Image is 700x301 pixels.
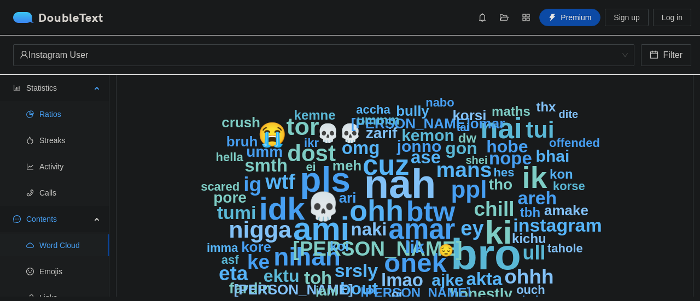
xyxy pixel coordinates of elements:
[13,12,103,23] a: logoDoubleText
[559,108,579,120] text: dite
[39,234,101,256] span: Word Cloud
[39,103,101,125] span: Ratios
[351,219,387,239] text: naki
[246,143,283,160] text: umm
[13,215,21,223] span: message
[26,208,91,230] span: Contents
[13,12,103,23] div: DoubleText
[539,9,600,26] button: thunderboltPremium
[550,167,573,181] text: kon
[342,138,380,158] text: omg
[495,9,513,26] button: folder-open
[293,238,462,260] text: [PERSON_NAME]
[201,180,240,193] text: scared
[264,266,300,286] text: ektu
[294,108,336,122] text: kemne
[26,110,34,118] span: pie-chart
[474,9,491,26] button: bell
[614,11,639,23] span: Sign up
[486,137,528,156] text: hobe
[526,116,555,143] text: tui
[335,260,378,281] text: srsly
[293,210,349,247] text: ami
[357,113,400,127] text: ummm
[485,214,512,251] text: ki
[411,147,441,167] text: ase
[26,77,91,99] span: Statistics
[549,136,600,150] text: offended
[451,230,521,279] text: bro
[445,138,477,158] text: gon
[480,112,522,144] text: nai
[457,121,469,133] text: tai
[504,265,553,288] text: ohhh
[340,279,378,298] text: bout
[241,239,271,255] text: kore
[439,243,454,258] text: 😔
[458,131,477,145] text: dw
[20,45,618,66] div: Instagram User
[247,251,270,273] text: ke
[39,129,101,151] span: Streaks
[265,170,295,193] text: wtf
[520,205,540,220] text: tbh
[26,268,34,275] span: smile
[547,241,583,255] text: tahole
[259,191,306,226] text: idk
[244,155,288,175] text: smth
[549,14,556,22] span: thunderbolt
[451,176,487,203] text: ppl
[561,11,591,23] span: Premium
[466,154,488,166] text: shei
[517,9,535,26] button: appstore
[234,281,353,298] text: [PERSON_NAME]
[13,84,21,92] span: bar-chart
[304,268,332,288] text: toh
[20,50,28,59] span: user
[219,262,248,285] text: eta
[39,182,101,204] span: Calls
[389,214,456,245] text: amar
[216,150,244,164] text: hella
[544,202,588,219] text: amake
[489,176,513,193] text: tho
[217,202,256,223] text: tumi
[207,241,238,255] text: imma
[641,44,691,66] button: calendarFilter
[516,283,545,297] text: ouch
[513,215,602,235] text: instagram
[653,9,691,26] button: Log in
[494,166,515,179] text: hes
[39,261,101,282] span: Emojis
[405,237,425,257] text: lik
[605,9,648,26] button: Sign up
[39,156,101,178] span: Activity
[492,104,530,119] text: maths
[226,133,258,150] text: bruh
[396,137,442,155] text: jonno
[461,217,484,240] text: ey
[436,158,492,181] text: mans
[522,161,547,194] text: ik
[339,190,357,206] text: ari
[466,269,503,289] text: akta
[26,163,34,170] span: line-chart
[361,285,471,300] text: [PERSON_NAME]
[26,189,34,197] span: phone
[26,241,34,249] span: cloud
[474,13,491,22] span: bell
[496,13,512,22] span: folder-open
[13,12,38,23] img: logo
[431,271,463,289] text: ajke
[536,147,570,165] text: bhai
[489,148,532,168] text: nope
[349,194,404,227] text: ohh
[518,187,557,208] text: areh
[518,13,534,22] span: appstore
[406,196,456,227] text: btw
[425,96,454,109] text: nabo
[273,243,341,271] text: nihan
[229,216,292,243] text: nigga
[366,125,398,141] text: zarif
[258,121,287,149] text: 😭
